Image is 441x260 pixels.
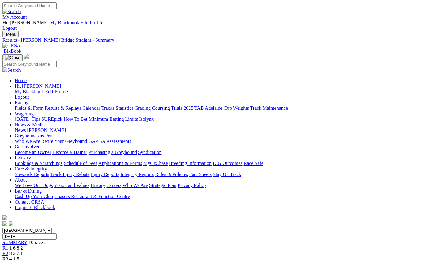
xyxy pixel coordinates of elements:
span: 1 6 8 2 [9,245,23,250]
a: Trials [171,105,182,111]
div: Racing [15,105,439,111]
a: Statistics [116,105,134,111]
a: BlkBook [2,48,21,54]
a: Greyhounds as Pets [15,133,53,138]
img: Close [5,55,20,60]
span: Hi, [PERSON_NAME] [2,20,49,25]
a: History [90,183,105,188]
input: Search [2,61,57,67]
a: Vision and Values [54,183,89,188]
img: twitter.svg [9,221,13,226]
a: Become an Owner [15,150,51,155]
a: News & Media [15,122,45,127]
a: Become a Trainer [52,150,87,155]
a: Grading [135,105,151,111]
span: Hi, [PERSON_NAME] [15,83,61,89]
a: ICG Outcomes [213,161,242,166]
a: We Love Our Dogs [15,183,53,188]
img: GRSA [2,43,21,48]
a: Care & Integrity [15,166,47,171]
a: My Blackbook [50,20,79,25]
div: Wagering [15,117,439,122]
a: Get Involved [15,144,40,149]
div: Greyhounds as Pets [15,139,439,144]
span: BlkBook [4,48,21,54]
a: Who We Are [15,139,40,144]
a: News [15,128,26,133]
a: [PERSON_NAME] [27,128,66,133]
a: Stay On Track [213,172,241,177]
a: Schedule of Fees [64,161,97,166]
input: Select date [2,233,57,240]
a: GAP SA Assessments [89,139,131,144]
img: logo-grsa-white.png [24,54,29,59]
a: Minimum Betting Limits [89,117,138,122]
a: Tracks [101,105,115,111]
a: 2025 TAB Adelaide Cup [183,105,232,111]
a: Race Safe [243,161,263,166]
a: My Blackbook [15,89,44,94]
span: 8 2 7 1 [9,251,23,256]
input: Search [2,2,57,9]
div: Hi, [PERSON_NAME] [15,89,439,100]
a: Bar & Dining [15,188,42,193]
a: Retire Your Greyhound [41,139,87,144]
a: Login To Blackbook [15,205,55,210]
a: Edit Profile [45,89,68,94]
a: Strategic Plan [149,183,176,188]
a: Hi, [PERSON_NAME] [15,83,62,89]
a: Rules & Policies [155,172,188,177]
span: R2 [2,251,8,256]
a: Racing [15,100,28,105]
a: Fact Sheets [189,172,212,177]
a: [DATE] Tips [15,117,40,122]
a: Chasers Restaurant & Function Centre [54,194,130,199]
div: Bar & Dining [15,194,439,199]
button: Toggle navigation [2,54,23,61]
a: About [15,177,27,182]
div: About [15,183,439,188]
span: 10 races [28,240,45,245]
button: Toggle navigation [2,31,19,37]
div: News & Media [15,128,439,133]
a: Results & Replays [45,105,81,111]
a: Industry [15,155,31,160]
a: Cash Up Your Club [15,194,53,199]
img: Search [2,67,21,73]
a: Weights [233,105,249,111]
a: SUREpick [41,117,62,122]
div: Industry [15,161,439,166]
a: SUMMARY [2,240,27,245]
a: Results - [PERSON_NAME] Bridge Straight - Summary [2,37,439,43]
a: Stewards Reports [15,172,49,177]
a: Breeding Information [169,161,212,166]
a: Who We Are [123,183,148,188]
div: My Account [2,20,439,31]
a: Careers [106,183,121,188]
a: Integrity Reports [120,172,154,177]
a: Injury Reports [91,172,119,177]
a: Applications & Forms [98,161,142,166]
img: facebook.svg [2,221,7,226]
a: R1 [2,245,8,250]
a: Syndication [138,150,161,155]
a: Bookings & Scratchings [15,161,62,166]
img: Search [2,9,21,14]
a: Contact GRSA [15,199,44,205]
a: Privacy Policy [178,183,206,188]
div: Get Involved [15,150,439,155]
a: MyOzChase [143,161,168,166]
a: Logout [15,94,29,100]
a: Calendar [82,105,100,111]
a: Coursing [152,105,170,111]
a: Track Maintenance [250,105,288,111]
a: Track Injury Rebate [50,172,89,177]
a: Logout [2,25,17,31]
a: Home [15,78,27,83]
a: My Account [2,14,27,20]
a: Fields & Form [15,105,43,111]
a: Wagering [15,111,34,116]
